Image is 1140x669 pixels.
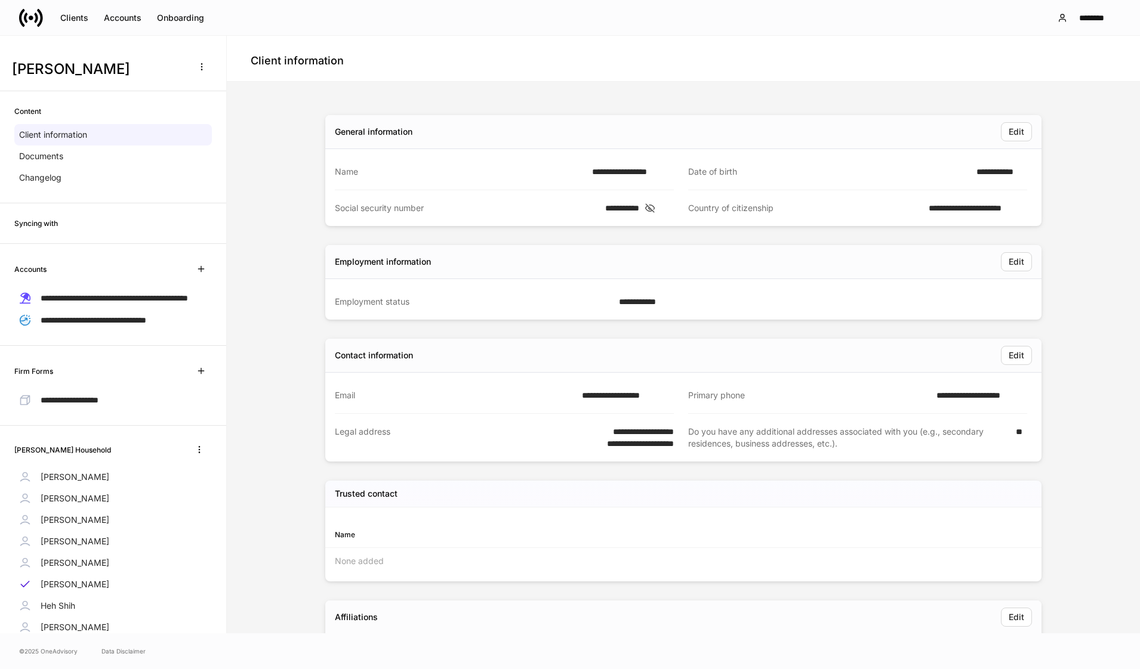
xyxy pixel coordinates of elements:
a: Heh Shih [14,595,212,617]
a: Data Disclaimer [101,646,146,656]
div: Clients [60,14,88,22]
a: [PERSON_NAME] [14,574,212,595]
div: Edit [1009,258,1024,266]
div: Do you have any additional addresses associated with you (e.g., secondary residences, business ad... [688,426,1009,450]
p: Documents [19,150,63,162]
a: Client information [14,124,212,145]
p: Changelog [19,172,61,184]
button: Edit [1001,608,1032,627]
h6: Syncing with [14,218,58,229]
div: Social security number [335,202,598,214]
div: Email [335,389,575,401]
p: [PERSON_NAME] [41,621,109,633]
div: Primary phone [688,389,929,401]
a: [PERSON_NAME] [14,509,212,531]
div: None added [325,548,1042,574]
div: Date of birth [688,166,969,178]
div: Legal address [335,426,574,450]
button: Clients [53,8,96,27]
a: [PERSON_NAME] [14,488,212,509]
div: Name [335,529,683,540]
h6: [PERSON_NAME] Household [14,444,111,456]
p: [PERSON_NAME] [41,471,109,483]
div: Country of citizenship [688,202,922,214]
p: [PERSON_NAME] [41,578,109,590]
h6: Content [14,106,41,117]
button: Edit [1001,122,1032,141]
button: Accounts [96,8,149,27]
h4: Client information [251,54,344,68]
div: Onboarding [157,14,204,22]
div: Edit [1009,613,1024,621]
div: Employment status [335,296,612,308]
a: [PERSON_NAME] [14,466,212,488]
p: [PERSON_NAME] [41,514,109,526]
button: Onboarding [149,8,212,27]
span: © 2025 OneAdvisory [19,646,78,656]
div: Edit [1009,128,1024,136]
a: [PERSON_NAME] [14,617,212,638]
p: [PERSON_NAME] [41,493,109,504]
p: [PERSON_NAME] [41,535,109,547]
h3: [PERSON_NAME] [12,60,184,79]
h6: Firm Forms [14,366,53,377]
div: Affiliations [335,611,378,623]
p: Heh Shih [41,600,75,612]
div: Name [335,166,585,178]
div: Employment information [335,256,431,268]
div: General information [335,126,412,138]
h6: Accounts [14,264,47,275]
button: Edit [1001,346,1032,365]
p: [PERSON_NAME] [41,557,109,569]
a: [PERSON_NAME] [14,552,212,574]
div: Edit [1009,351,1024,360]
button: Edit [1001,252,1032,271]
div: Accounts [104,14,141,22]
h5: Trusted contact [335,488,398,500]
div: Contact information [335,349,413,361]
a: [PERSON_NAME] [14,531,212,552]
a: Documents [14,145,212,167]
p: Client information [19,129,87,141]
a: Changelog [14,167,212,188]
